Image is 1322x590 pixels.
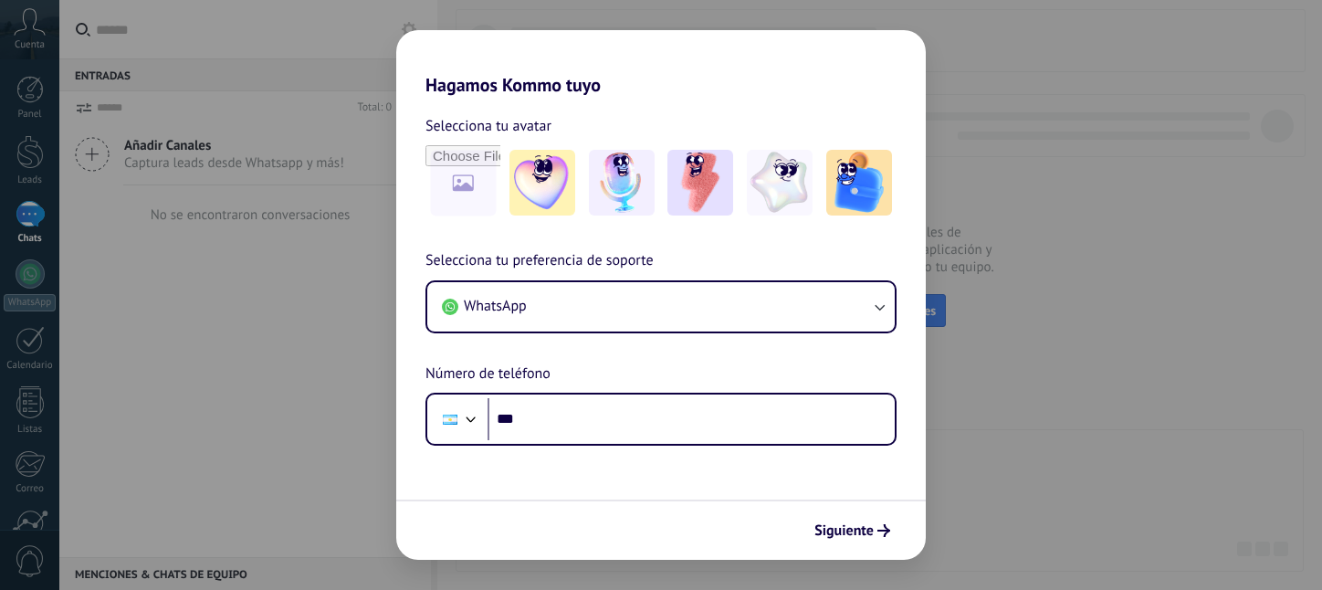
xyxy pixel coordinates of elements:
[433,400,467,438] div: Argentina: + 54
[806,515,898,546] button: Siguiente
[396,30,926,96] h2: Hagamos Kommo tuyo
[747,150,813,216] img: -4.jpeg
[425,114,551,138] span: Selecciona tu avatar
[427,282,895,332] button: WhatsApp
[425,363,551,386] span: Número de teléfono
[814,524,874,537] span: Siguiente
[667,150,733,216] img: -3.jpeg
[425,249,654,273] span: Selecciona tu preferencia de soporte
[464,297,527,315] span: WhatsApp
[509,150,575,216] img: -1.jpeg
[589,150,655,216] img: -2.jpeg
[826,150,892,216] img: -5.jpeg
